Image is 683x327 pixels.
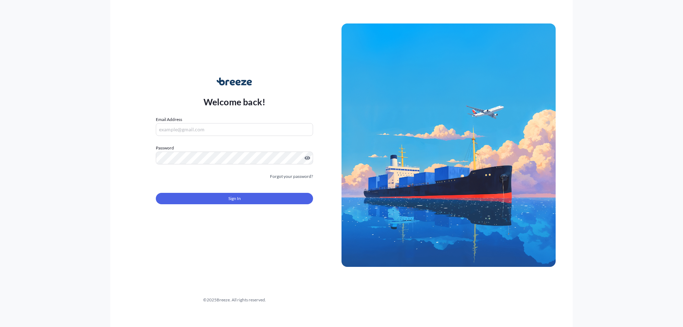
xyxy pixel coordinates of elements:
div: © 2025 Breeze. All rights reserved. [127,296,341,304]
p: Welcome back! [203,96,266,107]
img: Ship illustration [341,23,556,267]
a: Forgot your password? [270,173,313,180]
button: Show password [305,155,310,161]
input: example@gmail.com [156,123,313,136]
label: Email Address [156,116,182,123]
span: Sign In [228,195,241,202]
label: Password [156,144,313,152]
button: Sign In [156,193,313,204]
